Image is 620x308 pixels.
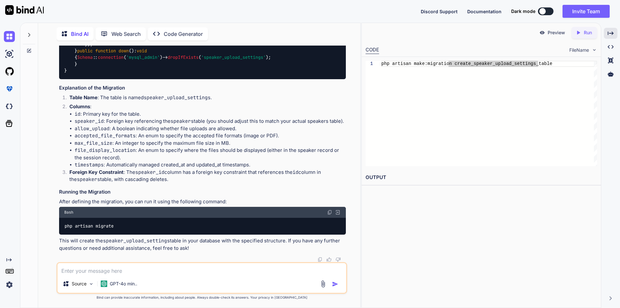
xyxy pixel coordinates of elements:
code: id [75,111,80,117]
code: speaker_upload_settings [103,238,170,244]
img: chevron down [592,47,597,53]
img: copy [317,257,323,262]
img: GPT-4o mini [101,281,107,287]
img: dislike [336,257,341,262]
span: Discord Support [421,9,458,14]
img: chat [4,31,15,42]
p: After defining the migration, you can run it using the following command: [59,198,346,206]
span: connection [98,55,124,60]
span: dropIfExists [168,55,199,60]
img: githubLight [4,66,15,77]
code: allow_upload [75,125,109,132]
span: Schema [77,55,93,60]
img: attachment [319,280,327,288]
div: CODE [366,46,379,54]
li: : A boolean indicating whether file uploads are allowed. [75,125,346,133]
img: darkCloudIdeIcon [4,101,15,112]
code: speakers [77,176,100,183]
strong: Table Name [69,94,98,101]
p: This will create the table in your database with the specified structure. If you have any further... [59,237,346,252]
p: Run [584,29,592,36]
img: ai-studio [4,48,15,59]
p: Bind AI [71,30,88,38]
code: speaker_id [75,118,104,124]
li: : An enum to specify where the files should be displayed (either in the speaker record or the ses... [75,147,346,161]
h3: Explanation of the Migration [59,84,346,92]
span: php artisan make:migration create_speaker_upload_s [381,61,517,66]
p: Code Generator [164,30,203,38]
span: function [95,48,116,54]
strong: Foreign Key Constraint [69,169,124,175]
li: : Foreign key referencing the table (you should adjust this to match your actual speakers table). [75,118,346,125]
code: max_file_size [75,140,112,146]
p: : The table is named . [69,94,346,101]
code: accepted_file_formats [75,133,136,139]
p: : The column has a foreign key constraint that references the column in the table, with cascading... [69,169,346,183]
span: Bash [64,210,73,215]
div: 1 [366,61,373,67]
strong: Columns [69,103,90,110]
img: Open in Browser [335,209,341,215]
li: : An integer to specify the maximum file size in MB. [75,140,346,147]
p: : [69,103,346,111]
code: speaker_upload_settings [144,94,211,101]
img: like [326,257,332,262]
button: Discord Support [421,8,458,15]
img: settings [4,279,15,290]
code: speakers [170,118,194,124]
p: Preview [548,29,565,36]
span: FileName [569,47,589,53]
button: Invite Team [563,5,610,18]
img: Pick Models [88,281,94,287]
button: Documentation [467,8,501,15]
span: public [77,48,93,54]
code: timestamps [75,162,104,168]
li: : Automatically managed created_at and updated_at timestamps. [75,161,346,169]
span: void [137,48,147,54]
img: Bind AI [5,5,44,15]
p: Source [72,281,87,287]
img: premium [4,83,15,94]
img: preview [539,30,545,36]
code: id [293,169,298,175]
span: Documentation [467,9,501,14]
img: icon [332,281,338,287]
li: : An enum to specify the accepted file formats (image or PDF). [75,132,346,140]
span: down [119,48,129,54]
p: Bind can provide inaccurate information, including about people. Always double-check its answers.... [57,295,347,300]
span: 'speaker_upload_settings' [201,55,266,60]
p: GPT-4o min.. [110,281,137,287]
h2: OUTPUT [362,170,601,185]
li: : Primary key for the table. [75,111,346,118]
code: file_display_location [75,147,136,154]
span: Dark mode [511,8,535,15]
p: Web Search [111,30,141,38]
h3: Running the Migration [59,188,346,196]
img: copy [327,210,332,215]
code: php artisan migrate [64,223,114,229]
span: ettings_table [517,61,552,66]
code: speaker_id [135,169,164,175]
span: 'mysql_admin' [126,55,160,60]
